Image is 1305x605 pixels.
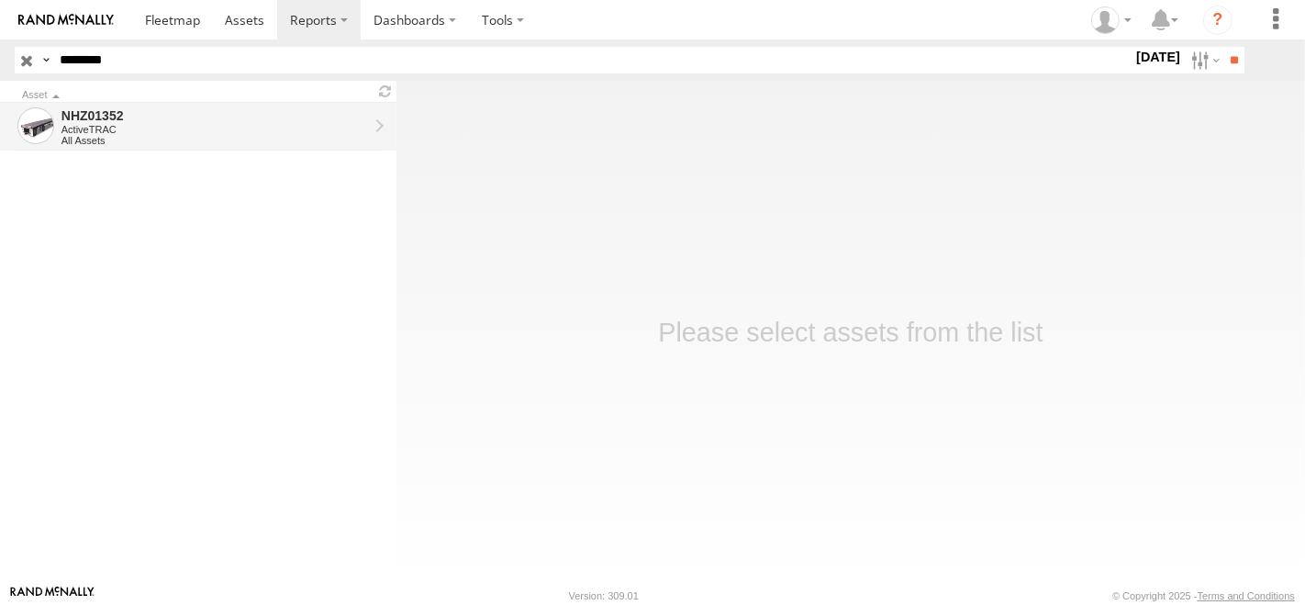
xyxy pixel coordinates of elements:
[61,107,368,124] div: NHZ01352 - View Asset History
[1112,590,1295,601] div: © Copyright 2025 -
[61,135,368,146] div: All Assets
[1198,590,1295,601] a: Terms and Conditions
[61,124,368,135] div: ActiveTRAC
[39,47,53,73] label: Search Query
[1132,47,1184,67] label: [DATE]
[374,83,396,100] span: Refresh
[1203,6,1232,35] i: ?
[1085,6,1138,34] div: Zulema McIntosch
[569,590,639,601] div: Version: 309.01
[18,14,114,27] img: rand-logo.svg
[22,91,367,100] div: Click to Sort
[1184,47,1223,73] label: Search Filter Options
[10,587,95,605] a: Visit our Website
